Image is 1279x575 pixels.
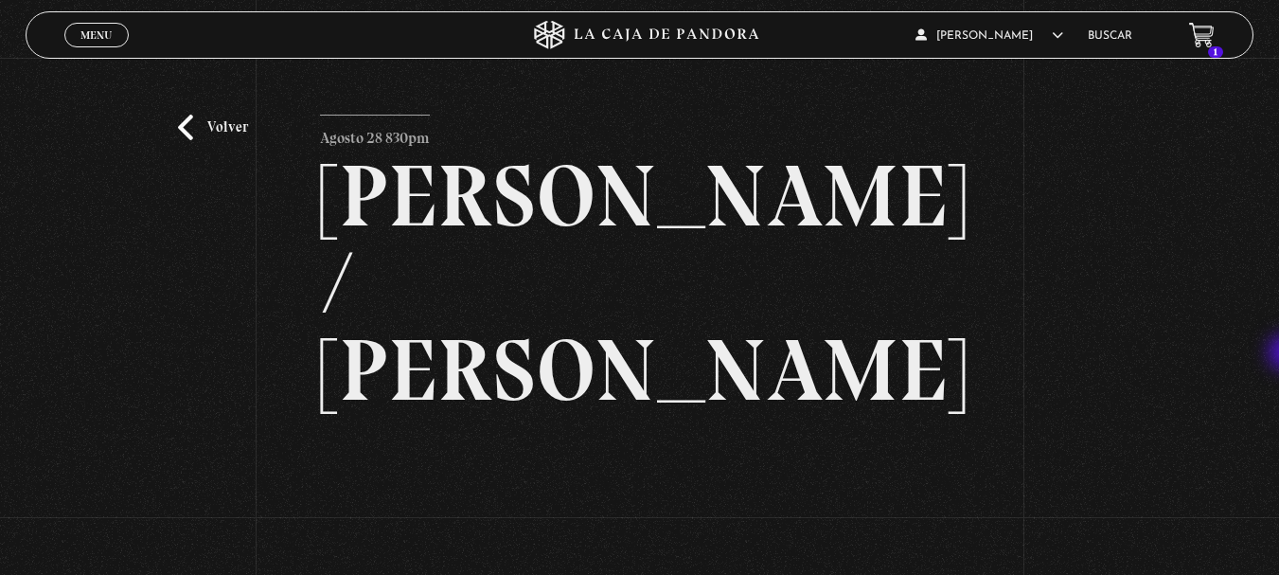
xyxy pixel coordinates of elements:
p: Agosto 28 830pm [320,115,430,153]
h2: [PERSON_NAME] / [PERSON_NAME] [320,153,958,414]
span: 1 [1208,46,1223,58]
span: Cerrar [74,45,118,59]
a: Buscar [1088,30,1132,42]
span: [PERSON_NAME] [915,30,1063,42]
span: Menu [80,29,112,41]
a: Volver [178,115,248,140]
a: 1 [1189,23,1215,48]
